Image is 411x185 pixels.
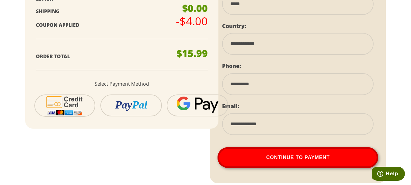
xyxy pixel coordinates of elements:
[372,167,405,182] iframe: Opens a widget where you can find more information
[222,62,241,69] label: Phone:
[42,95,87,116] img: cc-icon-2.svg
[222,22,246,30] label: Country:
[132,99,147,111] i: Pal
[100,94,162,116] button: PayPal
[36,21,178,30] p: Coupon Applied
[182,3,208,13] p: $0.00
[36,80,208,88] p: Select Payment Method
[176,96,218,114] img: googlepay.png
[176,16,208,27] p: -$4.00
[36,7,178,16] p: Shipping
[218,147,378,168] button: Continue To Payment
[36,52,178,61] p: Order Total
[115,99,132,111] i: Pay
[176,48,208,58] p: $15.99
